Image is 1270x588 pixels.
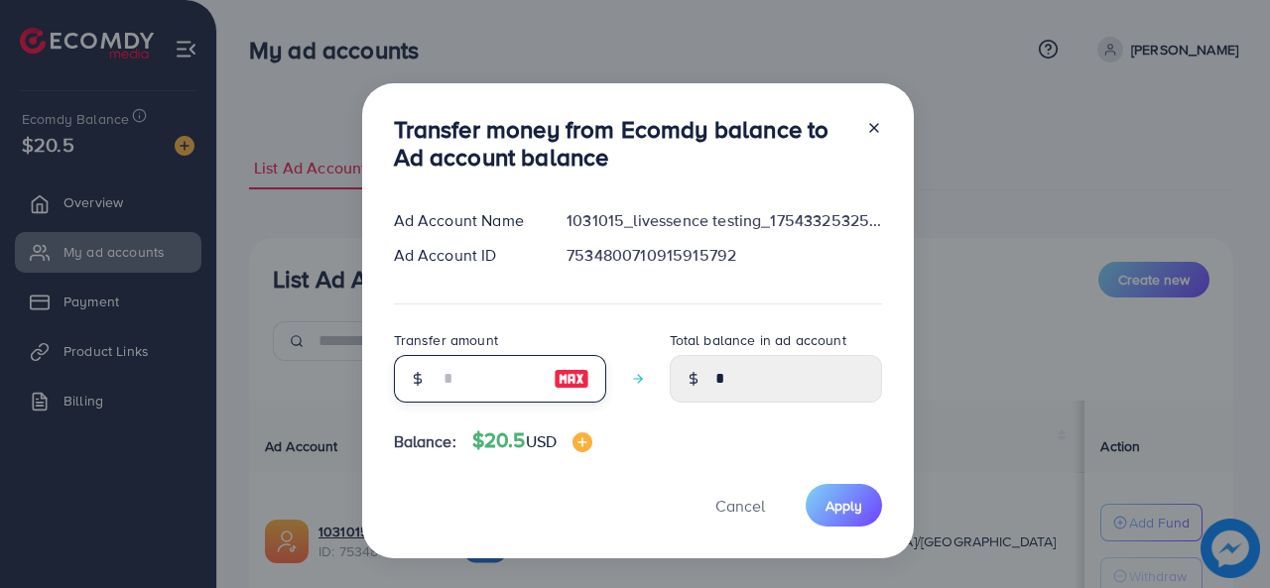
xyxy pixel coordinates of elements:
div: Ad Account Name [378,209,552,232]
span: USD [526,430,557,452]
h3: Transfer money from Ecomdy balance to Ad account balance [394,115,850,173]
span: Apply [825,496,862,516]
button: Cancel [691,484,790,527]
h4: $20.5 [472,428,592,453]
span: Cancel [715,495,765,517]
button: Apply [806,484,882,527]
img: image [572,432,592,452]
div: 1031015_livessence testing_1754332532515 [551,209,897,232]
label: Total balance in ad account [670,330,846,350]
div: Ad Account ID [378,244,552,267]
span: Balance: [394,430,456,453]
div: 7534800710915915792 [551,244,897,267]
label: Transfer amount [394,330,498,350]
img: image [554,367,589,391]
